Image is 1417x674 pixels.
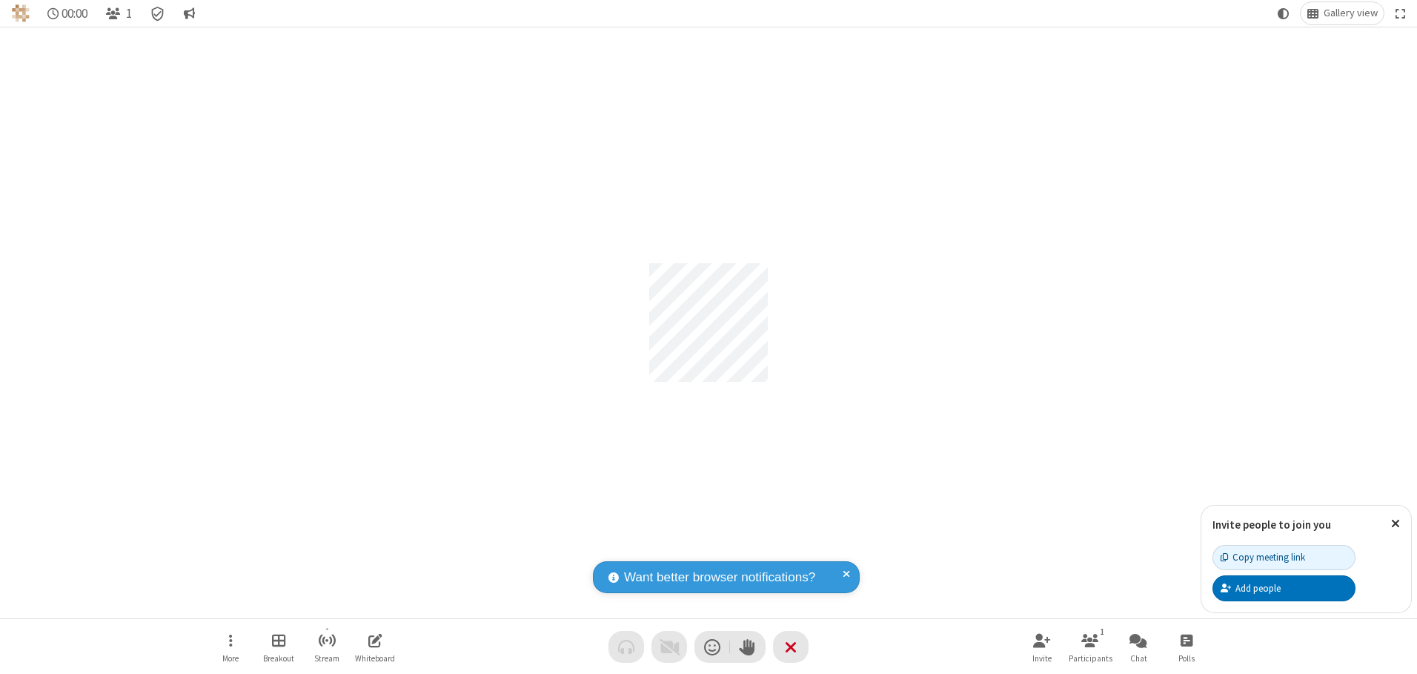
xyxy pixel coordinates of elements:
[1032,654,1052,663] span: Invite
[1130,654,1147,663] span: Chat
[144,2,172,24] div: Meeting details Encryption enabled
[99,2,138,24] button: Open participant list
[608,631,644,663] button: Audio problem - check your Internet connection or call by phone
[222,654,239,663] span: More
[1221,550,1305,564] div: Copy meeting link
[42,2,94,24] div: Timer
[1178,654,1195,663] span: Polls
[1324,7,1378,19] span: Gallery view
[1020,626,1064,668] button: Invite participants (Alt+I)
[624,568,815,587] span: Want better browser notifications?
[694,631,730,663] button: Send a reaction
[1301,2,1384,24] button: Change layout
[256,626,301,668] button: Manage Breakout Rooms
[1212,575,1355,601] button: Add people
[773,631,809,663] button: End or leave meeting
[305,626,349,668] button: Start streaming
[1390,2,1412,24] button: Fullscreen
[12,4,30,22] img: QA Selenium DO NOT DELETE OR CHANGE
[1212,518,1331,532] label: Invite people to join you
[1069,654,1112,663] span: Participants
[314,654,339,663] span: Stream
[1212,545,1355,570] button: Copy meeting link
[208,626,253,668] button: Open menu
[1096,625,1109,638] div: 1
[1164,626,1209,668] button: Open poll
[355,654,395,663] span: Whiteboard
[177,2,201,24] button: Conversation
[730,631,766,663] button: Raise hand
[1272,2,1295,24] button: Using system theme
[1116,626,1161,668] button: Open chat
[651,631,687,663] button: Video
[353,626,397,668] button: Open shared whiteboard
[1380,506,1411,542] button: Close popover
[62,7,87,21] span: 00:00
[126,7,132,21] span: 1
[1068,626,1112,668] button: Open participant list
[263,654,294,663] span: Breakout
